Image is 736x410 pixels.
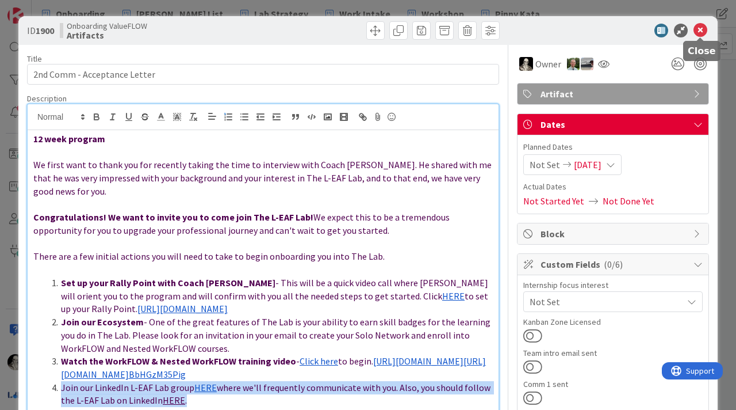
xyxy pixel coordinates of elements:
span: Not Started Yet [523,194,584,208]
span: Join our LinkedIn L-EAF Lab group [61,382,194,393]
span: Planned Dates [523,141,703,153]
span: ( 0/6 ) [604,259,623,270]
span: Support [24,2,52,16]
b: 1900 [36,25,54,36]
strong: Join our Ecosystem [61,316,144,328]
strong: Watch the WorkFLOW & Nested WorkFLOW training video [61,355,296,367]
img: WS [519,57,533,71]
h5: Close [688,45,716,56]
strong: Set up your Rally Point with Coach [PERSON_NAME] [61,277,275,288]
b: Artifacts [67,31,147,40]
span: Actual Dates [523,181,703,193]
div: Internship focus interest [523,281,703,289]
span: We first want to thank you for recently taking the time to interview with Coach [PERSON_NAME]. He... [33,159,493,196]
a: [URL][DOMAIN_NAME] [61,355,486,380]
span: Owner [535,57,561,71]
a: HERE [194,382,217,393]
span: Description [27,93,67,104]
span: - One of the great features of The Lab is your ability to earn skill badges for the learning you ... [61,316,492,354]
span: . [185,394,187,406]
span: Not Done Yet [603,194,654,208]
span: Dates [540,117,688,131]
a: BbHGzM35Pig [129,369,186,380]
div: Kanban Zone Licensed [523,318,703,326]
span: Not Set [530,158,560,172]
img: SH [567,58,580,70]
span: Custom Fields [540,257,688,271]
a: Click here [300,355,338,367]
label: Title [27,54,42,64]
input: type card name here... [27,64,499,85]
div: Comm 1 sent [523,380,703,388]
span: Not Set [530,295,683,309]
span: There are a few initial actions you will need to take to begin onboarding you into The Lab. [33,250,385,262]
span: [DATE] [574,158,601,172]
a: HERE [442,290,465,302]
div: Team intro email sent [523,349,703,357]
span: Onboarding ValueFLOW [67,21,147,31]
span: - [296,355,300,367]
span: Block [540,227,688,241]
strong: 12 week program [33,133,105,145]
span: - This will be a quick video call where [PERSON_NAME] will orient you to the program and will con... [61,277,490,302]
span: to begin. [338,355,373,367]
a: [URL][DOMAIN_NAME] [137,303,228,314]
span: Artifact [540,87,688,101]
span: where we'll frequently communicate with you. Also, you should follow the L-EAF Lab on LinkedIn [61,382,492,407]
a: [URL][DOMAIN_NAME] [373,355,463,367]
img: jB [581,58,593,70]
span: ID [27,24,54,37]
a: HERE [163,394,185,406]
strong: Congratulations! We want to invite you to come join The L-EAF Lab! [33,211,313,223]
